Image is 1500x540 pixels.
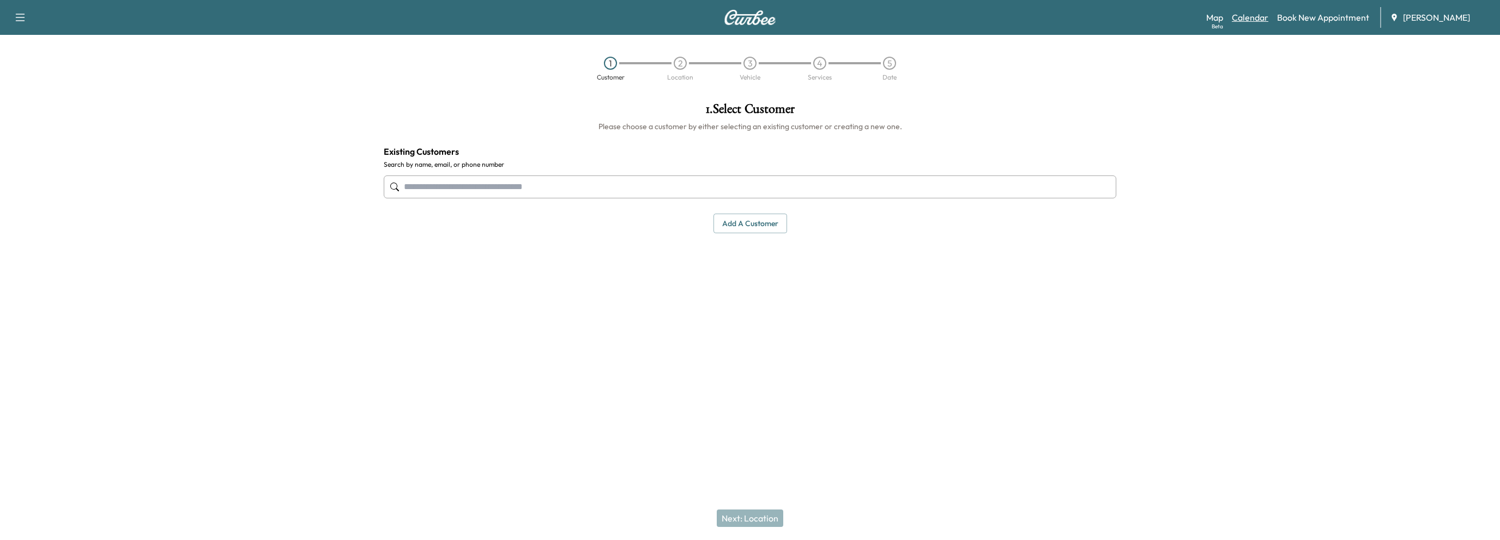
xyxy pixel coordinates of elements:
div: 2 [674,57,687,70]
h1: 1 . Select Customer [384,102,1116,121]
a: Calendar [1232,11,1268,24]
div: 3 [743,57,757,70]
div: 5 [883,57,896,70]
label: Search by name, email, or phone number [384,160,1116,169]
div: 1 [604,57,617,70]
h4: Existing Customers [384,145,1116,158]
h6: Please choose a customer by either selecting an existing customer or creating a new one. [384,121,1116,132]
div: Customer [597,74,625,81]
div: 4 [813,57,826,70]
div: Date [882,74,897,81]
a: MapBeta [1206,11,1223,24]
div: Services [808,74,832,81]
img: Curbee Logo [724,10,776,25]
div: Location [667,74,693,81]
button: Add a customer [713,214,787,234]
div: Beta [1212,22,1223,31]
span: [PERSON_NAME] [1403,11,1470,24]
a: Book New Appointment [1277,11,1369,24]
div: Vehicle [740,74,760,81]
